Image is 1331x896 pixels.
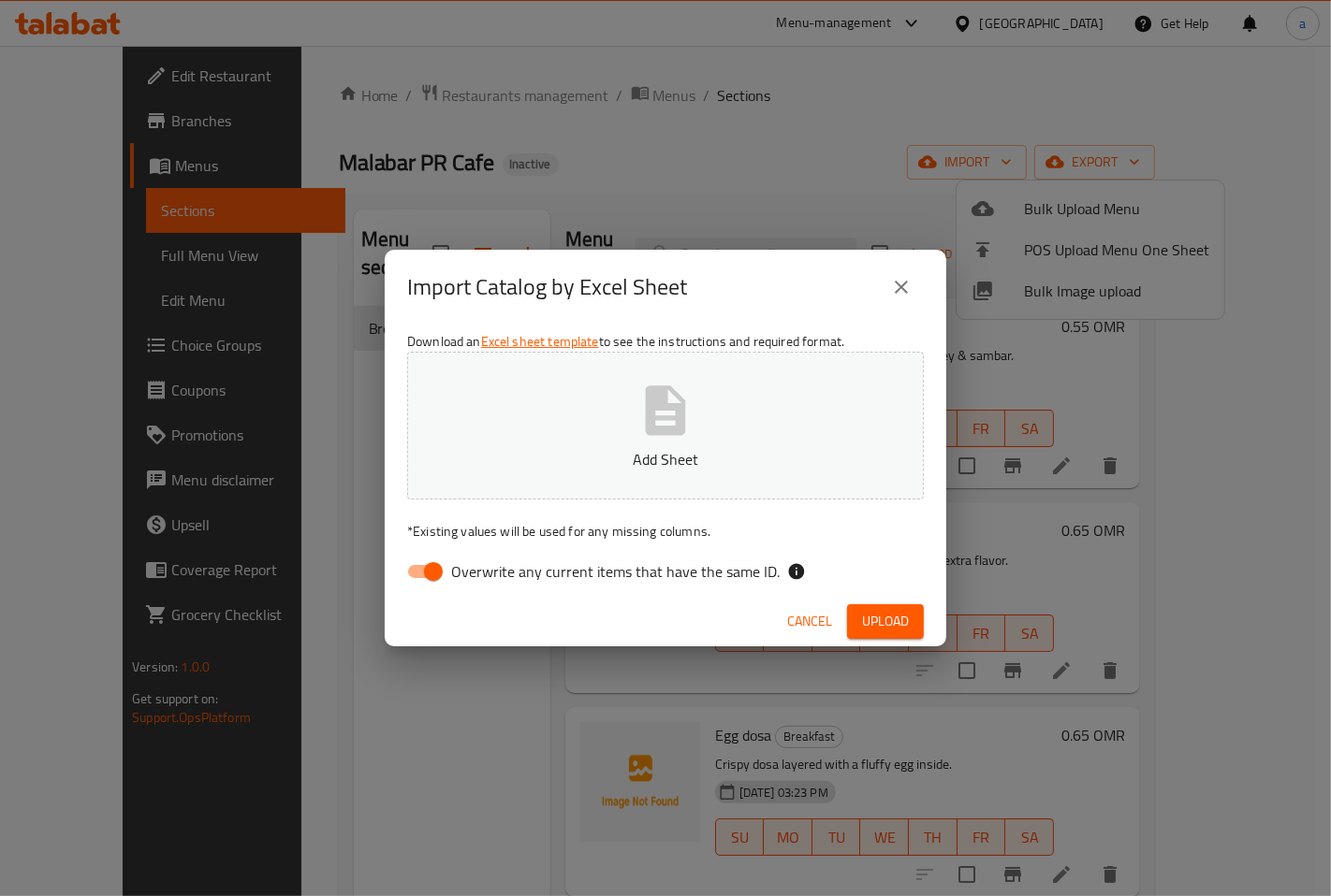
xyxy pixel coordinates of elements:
[862,610,909,633] span: Upload
[407,522,924,541] p: Existing values will be used for any missing columns.
[436,448,895,470] p: Add Sheet
[787,610,832,633] span: Cancel
[780,604,840,639] button: Cancel
[407,272,687,302] h2: Import Catalog by Excel Sheet
[847,604,924,639] button: Upload
[879,265,924,310] button: close
[481,329,599,354] a: Excel sheet template
[407,352,924,499] button: Add Sheet
[787,562,806,581] svg: If the overwrite option isn't selected, then the items that match an existing ID will be ignored ...
[385,325,946,596] div: Download an to see the instructions and required format.
[451,560,780,583] span: Overwrite any current items that have the same ID.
